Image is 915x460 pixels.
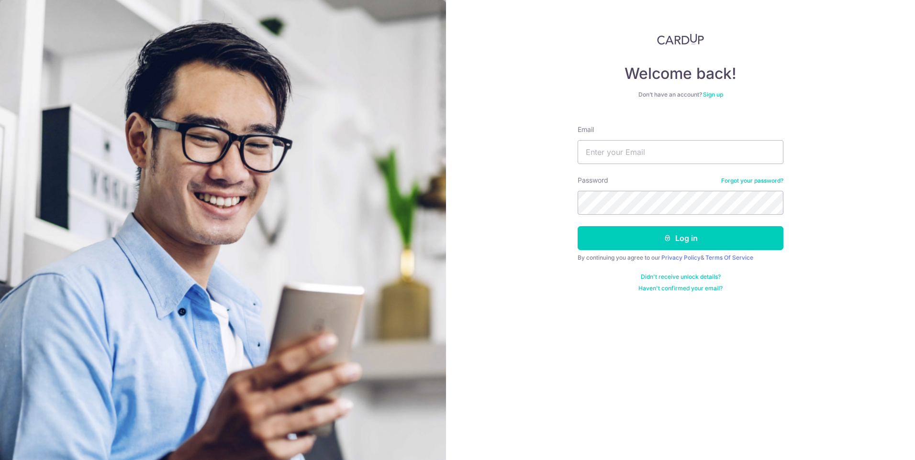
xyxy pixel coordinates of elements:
[661,254,701,261] a: Privacy Policy
[578,254,783,262] div: By continuing you agree to our &
[641,273,721,281] a: Didn't receive unlock details?
[578,91,783,99] div: Don’t have an account?
[578,64,783,83] h4: Welcome back!
[721,177,783,185] a: Forgot your password?
[578,226,783,250] button: Log in
[703,91,723,98] a: Sign up
[657,33,704,45] img: CardUp Logo
[578,125,594,134] label: Email
[578,175,608,185] label: Password
[578,140,783,164] input: Enter your Email
[705,254,753,261] a: Terms Of Service
[638,285,723,292] a: Haven't confirmed your email?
